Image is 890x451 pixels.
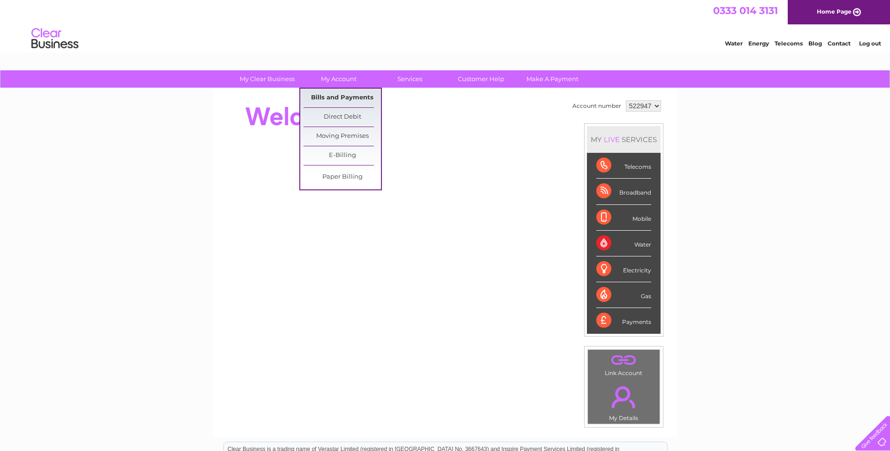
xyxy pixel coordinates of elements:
[828,40,851,47] a: Contact
[304,89,381,107] a: Bills and Payments
[808,40,822,47] a: Blog
[596,153,651,179] div: Telecoms
[596,205,651,231] div: Mobile
[304,168,381,187] a: Paper Billing
[596,256,651,282] div: Electricity
[596,179,651,204] div: Broadband
[228,70,306,88] a: My Clear Business
[713,5,778,16] a: 0333 014 3131
[748,40,769,47] a: Energy
[590,381,657,413] a: .
[596,282,651,308] div: Gas
[596,308,651,333] div: Payments
[725,40,743,47] a: Water
[300,70,377,88] a: My Account
[442,70,520,88] a: Customer Help
[602,135,622,144] div: LIVE
[570,98,624,114] td: Account number
[304,127,381,146] a: Moving Premises
[775,40,803,47] a: Telecoms
[587,126,661,153] div: MY SERVICES
[371,70,449,88] a: Services
[587,378,660,424] td: My Details
[514,70,591,88] a: Make A Payment
[587,349,660,379] td: Link Account
[590,352,657,368] a: .
[31,24,79,53] img: logo.png
[596,231,651,256] div: Water
[859,40,881,47] a: Log out
[304,108,381,127] a: Direct Debit
[224,5,667,45] div: Clear Business is a trading name of Verastar Limited (registered in [GEOGRAPHIC_DATA] No. 3667643...
[304,146,381,165] a: E-Billing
